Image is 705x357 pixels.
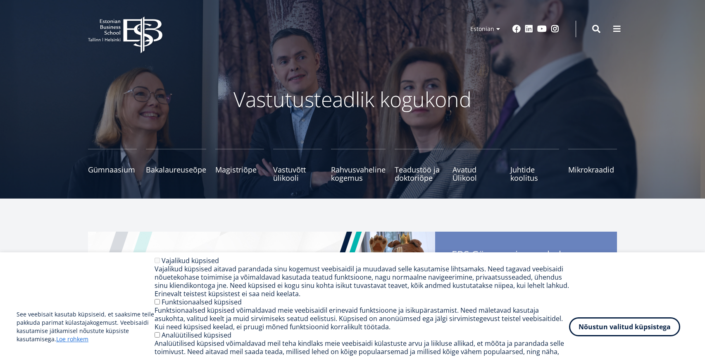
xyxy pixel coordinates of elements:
a: Instagram [551,25,559,33]
a: Loe rohkem [56,335,88,343]
span: Mikrokraadid [568,165,617,174]
span: Juhtide koolitus [510,165,559,182]
span: Magistriõpe [215,165,264,174]
a: Youtube [537,25,547,33]
a: Bakalaureuseõpe [146,149,206,182]
a: Linkedin [525,25,533,33]
a: Rahvusvaheline kogemus [331,149,386,182]
span: Gümnaasium [88,165,137,174]
span: Teadustöö ja doktoriõpe [395,165,443,182]
a: Avatud Ülikool [453,149,501,182]
p: Vastutusteadlik kogukond [133,87,572,112]
label: Funktsionaalsed küpsised [162,297,242,307]
p: See veebisait kasutab küpsiseid, et saaksime teile pakkuda parimat külastajakogemust. Veebisaidi ... [17,310,155,343]
span: Avatud Ülikool [453,165,501,182]
div: Funktsionaalsed küpsised võimaldavad meie veebisaidil erinevaid funktsioone ja isikupärastamist. ... [155,306,569,331]
a: Teadustöö ja doktoriõpe [395,149,443,182]
a: Vastuvõtt ülikooli [273,149,322,182]
a: Magistriõpe [215,149,264,182]
button: Nõustun valitud küpsistega [569,317,680,336]
span: Bakalaureuseõpe [146,165,206,174]
a: Juhtide koolitus [510,149,559,182]
a: Mikrokraadid [568,149,617,182]
label: Vajalikud küpsised [162,256,219,265]
span: Rahvusvaheline kogemus [331,165,386,182]
label: Analüütilised küpsised [162,331,231,340]
a: Gümnaasium [88,149,137,182]
span: EBS Gümnaasium pakub [452,248,600,276]
span: Vastuvõtt ülikooli [273,165,322,182]
a: Facebook [512,25,521,33]
div: Vajalikud küpsised aitavad parandada sinu kogemust veebisaidil ja muudavad selle kasutamise lihts... [155,265,569,298]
